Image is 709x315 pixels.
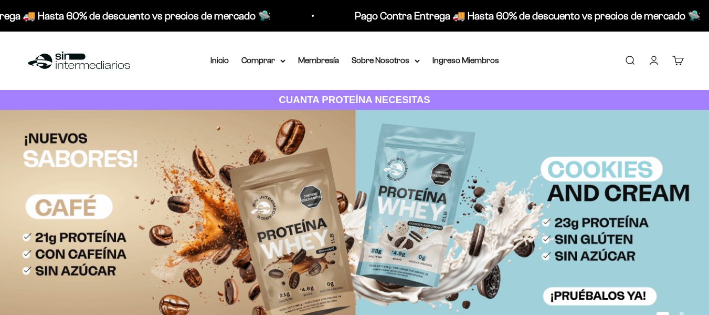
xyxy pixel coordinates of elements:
[279,94,430,105] strong: CUANTA PROTEÍNA NECESITAS
[241,54,285,67] summary: Comprar
[298,56,339,65] a: Membresía
[210,56,229,65] a: Inicio
[349,7,695,24] p: Pago Contra Entrega 🚚 Hasta 60% de descuento vs precios de mercado 🛸
[432,56,499,65] a: Ingreso Miembros
[352,54,420,67] summary: Sobre Nosotros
